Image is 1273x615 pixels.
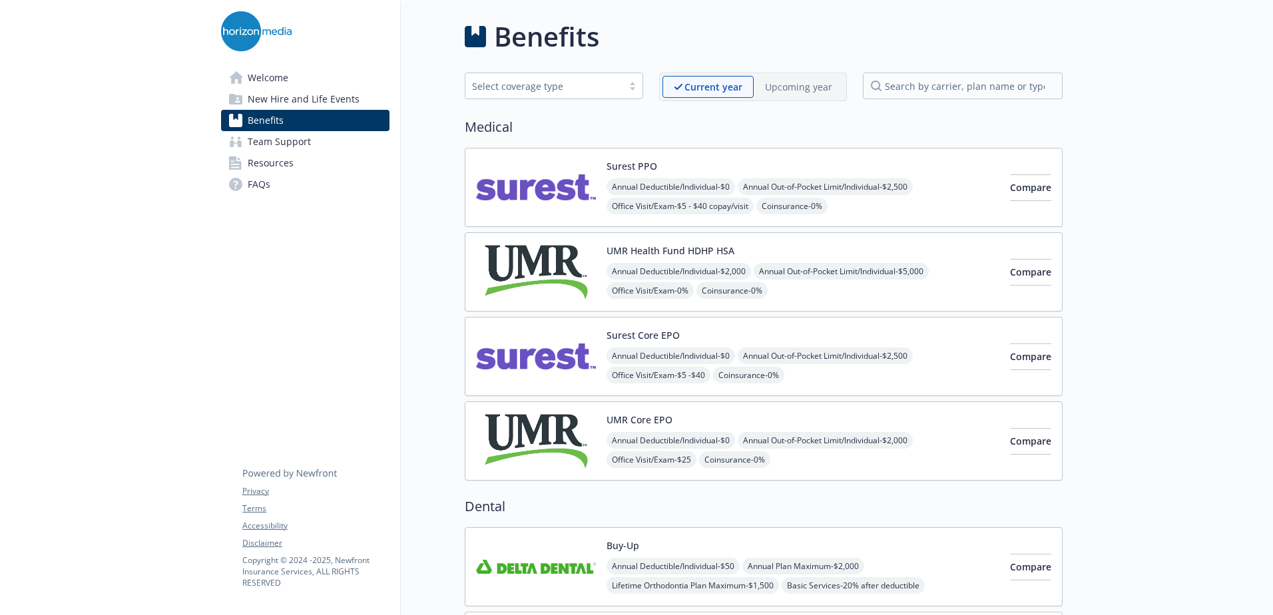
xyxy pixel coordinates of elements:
[738,178,913,195] span: Annual Out-of-Pocket Limit/Individual - $2,500
[607,558,740,574] span: Annual Deductible/Individual - $50
[607,244,734,258] button: UMR Health Fund HDHP HSA
[607,178,735,195] span: Annual Deductible/Individual - $0
[472,79,616,93] div: Select coverage type
[738,347,913,364] span: Annual Out-of-Pocket Limit/Individual - $2,500
[696,282,768,299] span: Coinsurance - 0%
[1010,554,1051,580] button: Compare
[607,413,672,427] button: UMR Core EPO
[221,152,389,174] a: Resources
[221,110,389,131] a: Benefits
[1010,435,1051,447] span: Compare
[248,174,270,195] span: FAQs
[1010,350,1051,363] span: Compare
[221,174,389,195] a: FAQs
[476,538,596,595] img: Delta Dental Insurance Company carrier logo
[242,503,389,514] a: Terms
[684,80,742,94] p: Current year
[607,347,735,364] span: Annual Deductible/Individual - $0
[221,131,389,152] a: Team Support
[699,451,770,468] span: Coinsurance - 0%
[1010,266,1051,278] span: Compare
[754,263,929,280] span: Annual Out-of-Pocket Limit/Individual - $5,000
[607,282,694,299] span: Office Visit/Exam - 0%
[476,328,596,385] img: Surest carrier logo
[607,159,657,173] button: Surest PPO
[607,198,754,214] span: Office Visit/Exam - $5 - $40 copay/visit
[742,558,864,574] span: Annual Plan Maximum - $2,000
[494,17,599,57] h1: Benefits
[607,367,710,383] span: Office Visit/Exam - $5 -$40
[242,537,389,549] a: Disclaimer
[248,67,288,89] span: Welcome
[465,117,1063,137] h2: Medical
[476,413,596,469] img: UMR carrier logo
[242,520,389,532] a: Accessibility
[782,577,925,594] span: Basic Services - 20% after deductible
[248,110,284,131] span: Benefits
[221,89,389,110] a: New Hire and Life Events
[607,328,680,342] button: Surest Core EPO
[1010,259,1051,286] button: Compare
[765,80,832,94] p: Upcoming year
[248,89,360,110] span: New Hire and Life Events
[476,244,596,300] img: UMR carrier logo
[242,485,389,497] a: Privacy
[738,432,913,449] span: Annual Out-of-Pocket Limit/Individual - $2,000
[248,152,294,174] span: Resources
[607,263,751,280] span: Annual Deductible/Individual - $2,000
[465,497,1063,516] h2: Dental
[607,432,735,449] span: Annual Deductible/Individual - $0
[607,577,779,594] span: Lifetime Orthodontia Plan Maximum - $1,500
[221,67,389,89] a: Welcome
[476,159,596,216] img: Surest carrier logo
[1010,343,1051,370] button: Compare
[248,131,311,152] span: Team Support
[607,451,696,468] span: Office Visit/Exam - $25
[1010,174,1051,201] button: Compare
[242,554,389,588] p: Copyright © 2024 - 2025 , Newfront Insurance Services, ALL RIGHTS RESERVED
[756,198,828,214] span: Coinsurance - 0%
[1010,181,1051,194] span: Compare
[1010,560,1051,573] span: Compare
[863,73,1063,99] input: search by carrier, plan name or type
[607,538,639,552] button: Buy-Up
[713,367,784,383] span: Coinsurance - 0%
[1010,428,1051,455] button: Compare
